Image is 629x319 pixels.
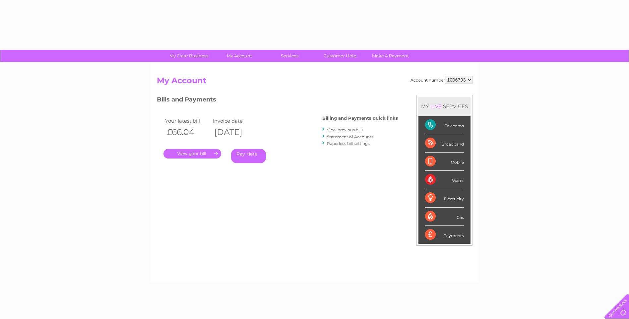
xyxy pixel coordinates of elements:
a: Make A Payment [363,50,418,62]
div: MY SERVICES [418,97,471,116]
th: £66.04 [163,125,211,139]
a: Statement of Accounts [327,134,373,139]
a: Paperless bill settings [327,141,370,146]
a: Pay Here [231,149,266,163]
a: . [163,149,221,159]
a: Customer Help [313,50,367,62]
div: Telecoms [425,116,464,134]
h2: My Account [157,76,472,89]
div: Payments [425,226,464,244]
td: Invoice date [211,116,259,125]
div: Gas [425,208,464,226]
div: Electricity [425,189,464,207]
div: Broadband [425,134,464,153]
th: [DATE] [211,125,259,139]
h3: Bills and Payments [157,95,398,106]
a: Services [262,50,317,62]
div: Water [425,171,464,189]
div: Mobile [425,153,464,171]
a: My Account [212,50,267,62]
td: Your latest bill [163,116,211,125]
a: View previous bills [327,127,363,132]
a: My Clear Business [161,50,216,62]
h4: Billing and Payments quick links [322,116,398,121]
div: LIVE [429,103,443,109]
div: Account number [410,76,472,84]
